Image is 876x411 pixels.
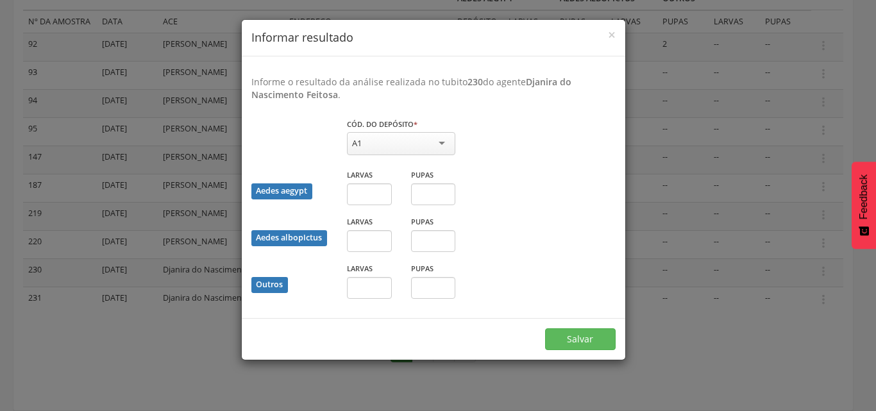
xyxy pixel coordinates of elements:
label: Pupas [411,264,434,274]
label: Larvas [347,170,373,180]
button: Close [608,28,616,42]
span: Feedback [858,174,870,219]
label: Pupas [411,170,434,180]
b: 230 [467,76,483,88]
span: × [608,26,616,44]
p: Informe o resultado da análise realizada no tubito do agente . [251,76,616,101]
div: A1 [352,137,362,149]
b: Djanira do Nascimento Feitosa [251,76,571,101]
label: Pupas [411,217,434,227]
label: Larvas [347,217,373,227]
div: Aedes aegypt [251,183,312,199]
button: Feedback - Mostrar pesquisa [852,162,876,249]
label: Cód. do depósito [347,119,417,130]
div: Aedes albopictus [251,230,327,246]
div: Outros [251,277,288,293]
label: Larvas [347,264,373,274]
button: Salvar [545,328,616,350]
h4: Informar resultado [251,29,616,46]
